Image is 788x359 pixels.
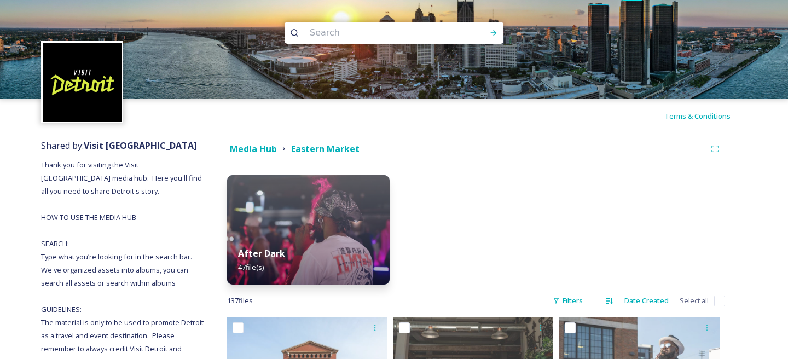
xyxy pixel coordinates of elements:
[304,21,454,45] input: Search
[238,262,264,272] span: 47 file(s)
[291,143,360,155] strong: Eastern Market
[664,109,747,123] a: Terms & Conditions
[230,143,277,155] strong: Media Hub
[238,247,285,259] strong: After Dark
[84,140,197,152] strong: Visit [GEOGRAPHIC_DATA]
[619,290,674,311] div: Date Created
[680,296,709,306] span: Select all
[664,111,731,121] span: Terms & Conditions
[227,175,390,285] img: 627e1797-cc08-43bf-959b-633d2f8bea0e.jpg
[227,296,253,306] span: 137 file s
[43,43,122,122] img: VISIT%20DETROIT%20LOGO%20-%20BLACK%20BACKGROUND.png
[547,290,588,311] div: Filters
[41,140,197,152] span: Shared by:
